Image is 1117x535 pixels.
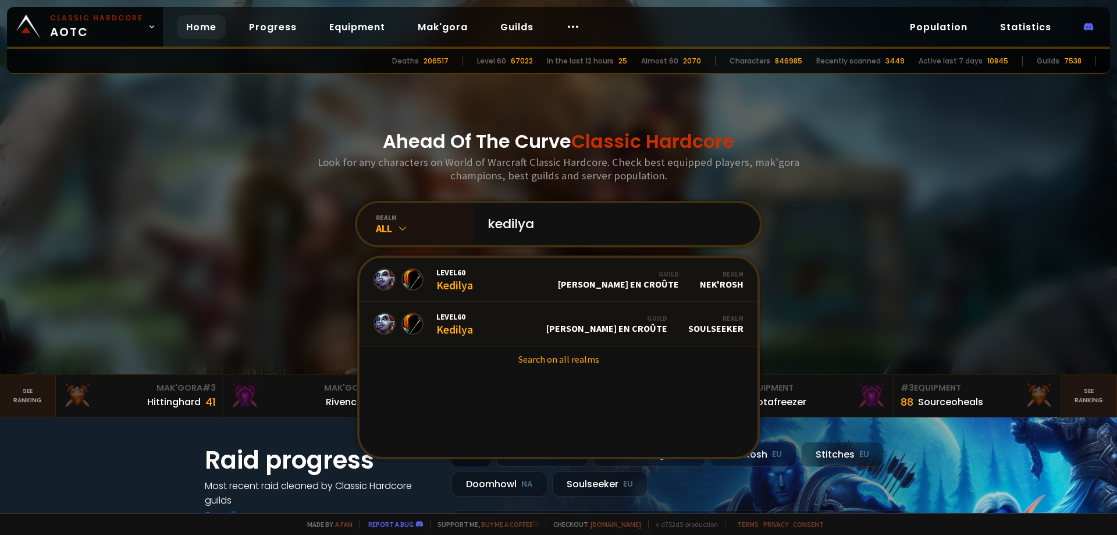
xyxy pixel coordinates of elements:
span: # 3 [202,382,216,394]
div: Deaths [392,56,419,66]
a: Privacy [763,520,788,529]
div: Recently scanned [816,56,881,66]
div: Nek'Rosh [710,442,796,467]
div: Realm [688,314,744,323]
div: Stitches [801,442,884,467]
div: All [376,222,474,235]
div: 2070 [683,56,701,66]
a: Mak'Gora#2Rivench100 [223,375,391,417]
div: Characters [730,56,770,66]
div: Equipment [901,382,1054,394]
a: Progress [240,15,306,39]
div: Soulseeker [688,314,744,334]
a: Buy me a coffee [481,520,539,529]
small: EU [772,449,782,460]
div: Notafreezer [750,395,806,409]
a: Statistics [991,15,1061,39]
a: Population [901,15,977,39]
h1: Ahead Of The Curve [383,127,734,155]
div: 846985 [775,56,802,66]
a: Guilds [491,15,543,39]
div: Level 60 [477,56,506,66]
a: #3Equipment88Sourceoheals [894,375,1061,417]
span: Level 60 [436,267,473,278]
small: EU [623,479,633,490]
a: Seeranking [1061,375,1117,417]
small: NA [521,479,533,490]
a: Consent [793,520,824,529]
a: [DOMAIN_NAME] [590,520,641,529]
a: Level60KedilyaGuild[PERSON_NAME] en croûteRealmSoulseeker [360,302,757,346]
div: In the last 12 hours [547,56,614,66]
a: Classic HardcoreAOTC [7,7,163,47]
div: Nek'Rosh [700,270,744,290]
a: See all progress [205,508,280,522]
div: Soulseeker [552,472,648,497]
div: Guild [546,314,667,323]
a: #2Equipment88Notafreezer [726,375,894,417]
a: Terms [737,520,759,529]
div: 10845 [987,56,1008,66]
span: # 3 [901,382,914,394]
div: 67022 [511,56,533,66]
div: realm [376,213,474,222]
h4: Most recent raid cleaned by Classic Hardcore guilds [205,479,437,508]
div: Kedilya [436,267,473,292]
span: Classic Hardcore [571,128,734,154]
span: Level 60 [436,311,473,322]
div: Active last 7 days [919,56,983,66]
span: Made by [300,520,353,529]
a: a fan [335,520,353,529]
div: [PERSON_NAME] en Croûte [558,270,679,290]
div: 88 [901,394,913,410]
div: 25 [618,56,627,66]
div: 206517 [424,56,449,66]
a: Search on all realms [360,346,757,372]
h3: Look for any characters on World of Warcraft Classic Hardcore. Check best equipped players, mak'g... [313,155,804,182]
span: v. d752d5 - production [648,520,718,529]
div: Rivench [326,395,362,409]
div: Sourceoheals [918,395,983,409]
small: EU [859,449,869,460]
input: Search a character... [481,203,746,245]
div: Guilds [1037,56,1059,66]
a: Mak'Gora#3Hittinghard41 [56,375,223,417]
a: Equipment [320,15,394,39]
h1: Raid progress [205,442,437,479]
a: Level60KedilyaGuild[PERSON_NAME] en CroûteRealmNek'Rosh [360,258,757,302]
div: Doomhowl [451,472,547,497]
a: Report a bug [368,520,414,529]
div: Hittinghard [147,395,201,409]
div: Equipment [733,382,886,394]
div: 3449 [885,56,905,66]
span: AOTC [50,13,143,41]
div: Mak'Gora [230,382,383,394]
a: Mak'gora [408,15,477,39]
div: [PERSON_NAME] en croûte [546,314,667,334]
span: Support me, [430,520,539,529]
div: Almost 60 [641,56,678,66]
div: 41 [205,394,216,410]
div: Kedilya [436,311,473,336]
div: Realm [700,270,744,278]
div: 7538 [1064,56,1082,66]
div: Mak'Gora [63,382,216,394]
a: Home [177,15,226,39]
div: Guild [558,270,679,278]
span: Checkout [546,520,641,529]
small: Classic Hardcore [50,13,143,23]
